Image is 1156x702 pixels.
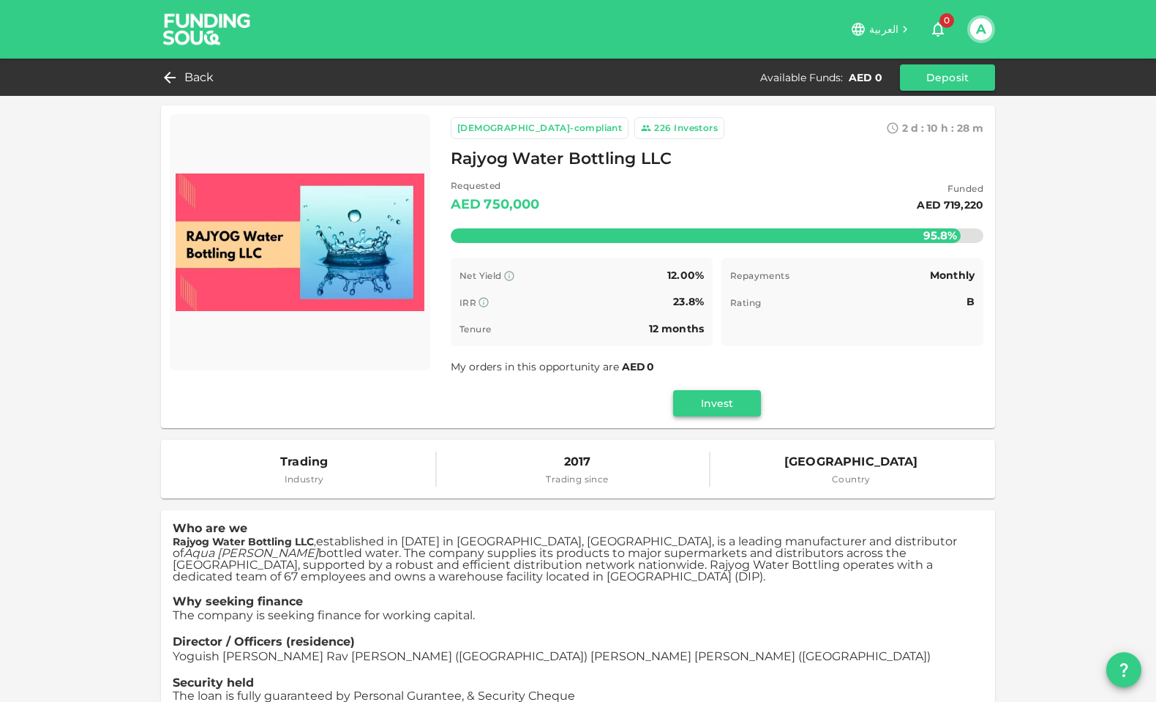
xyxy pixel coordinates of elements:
[173,608,475,622] span: The company is seeking finance for working capital.
[1106,652,1141,687] button: question
[622,360,645,373] span: AED
[647,360,654,373] span: 0
[784,472,918,487] span: Country
[911,122,924,135] span: d :
[451,145,672,173] span: Rajyog Water Bottling LLC
[546,472,608,487] span: Trading since
[957,122,969,135] span: 28
[173,534,957,583] span: established in [DATE] in [GEOGRAPHIC_DATA], [GEOGRAPHIC_DATA], is a leading manufacturer and dist...
[173,635,355,649] span: Director / Officers (residence)
[176,120,424,365] img: Marketplace Logo
[917,182,983,196] span: Funded
[849,70,882,85] div: AED 0
[902,122,908,135] span: 2
[674,121,718,135] div: Investors
[649,322,704,335] span: 12 months
[459,270,502,281] span: Net Yield
[280,472,328,487] span: Industry
[173,521,247,535] span: Who are we
[869,23,898,36] span: العربية
[451,360,656,373] span: My orders in this opportunity are
[173,594,303,608] span: Why seeking finance
[280,452,328,472] span: Trading
[457,121,622,135] div: [DEMOGRAPHIC_DATA]-compliant
[451,179,540,193] span: Requested
[173,535,314,548] strong: Rajyog Water Bottling LLC
[730,270,789,281] span: Repayments
[184,546,318,560] em: Aqua [PERSON_NAME]
[173,676,254,690] span: Security held
[967,295,975,308] span: B
[459,324,491,335] span: Tenure
[673,390,761,417] button: Invest
[939,13,954,28] span: 0
[784,452,918,472] span: [GEOGRAPHIC_DATA]
[972,122,983,135] span: m
[173,535,957,583] span: ,
[667,269,704,282] span: 12.00%
[941,122,954,135] span: h :
[173,649,931,663] span: Yoguish [PERSON_NAME] Rav [PERSON_NAME] ([GEOGRAPHIC_DATA]) [PERSON_NAME] [PERSON_NAME] ([GEOGRAP...
[730,297,761,308] span: Rating
[923,15,953,44] button: 0
[970,18,992,40] button: A
[927,122,938,135] span: 10
[673,295,704,308] span: 23.8%
[930,269,975,282] span: Monthly
[654,121,671,135] div: 226
[459,297,476,308] span: IRR
[546,452,608,472] span: 2017
[184,67,214,88] span: Back
[900,64,995,91] button: Deposit
[760,70,843,85] div: Available Funds :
